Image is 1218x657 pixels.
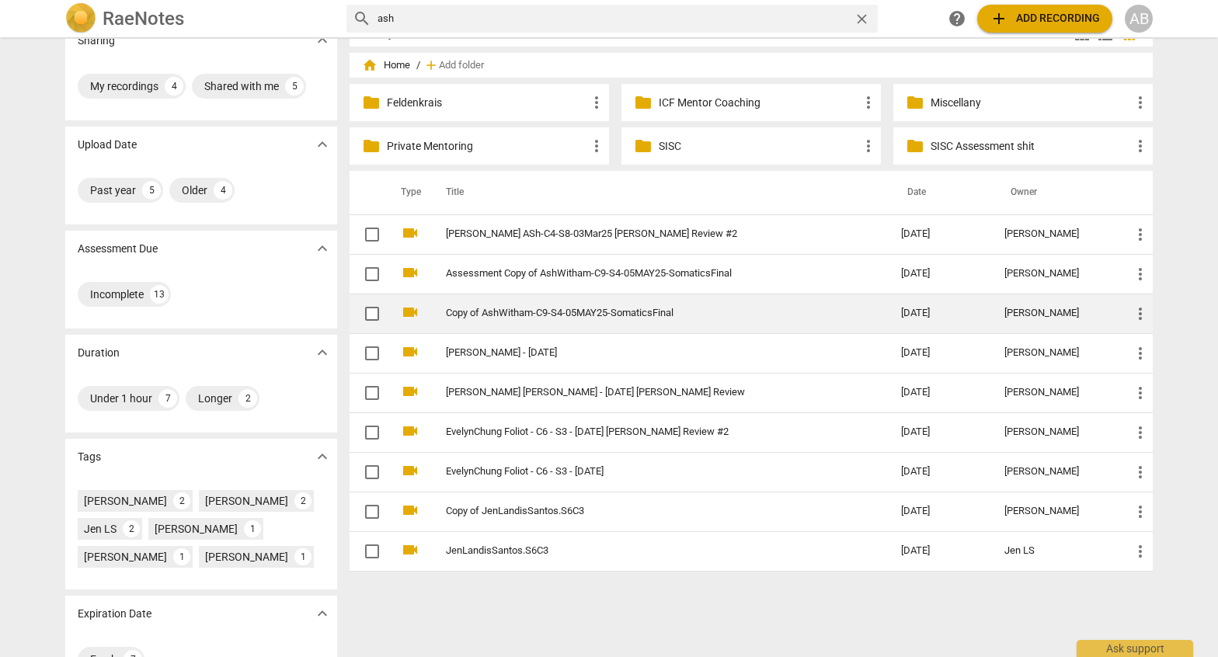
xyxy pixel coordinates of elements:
[362,57,378,73] span: home
[1004,545,1106,557] div: Jen LS
[401,303,419,322] span: videocam
[889,412,992,452] td: [DATE]
[401,461,419,480] span: videocam
[362,137,381,155] span: folder
[906,137,924,155] span: folder
[313,239,332,258] span: expand_more
[446,506,845,517] a: Copy of JenLandisSantos.S6C3
[659,95,859,111] p: ICF Mentor Coaching
[78,33,115,49] p: Sharing
[84,493,167,509] div: [PERSON_NAME]
[84,521,117,537] div: Jen LS
[1004,308,1106,319] div: [PERSON_NAME]
[165,77,183,96] div: 4
[889,492,992,531] td: [DATE]
[1004,268,1106,280] div: [PERSON_NAME]
[198,391,232,406] div: Longer
[990,9,1008,28] span: add
[311,133,334,156] button: Show more
[205,493,288,509] div: [PERSON_NAME]
[150,285,169,304] div: 13
[311,445,334,468] button: Show more
[78,449,101,465] p: Tags
[446,426,845,438] a: EvelynChung Foliot - C6 - S3 - [DATE] [PERSON_NAME] Review #2
[204,78,279,94] div: Shared with me
[311,237,334,260] button: Show more
[416,60,420,71] span: /
[78,606,151,622] p: Expiration Date
[1131,137,1150,155] span: more_vert
[1125,5,1153,33] button: AB
[401,541,419,559] span: videocam
[1131,463,1150,481] span: more_vert
[78,345,120,361] p: Duration
[1131,502,1150,521] span: more_vert
[401,422,419,440] span: videocam
[387,138,587,155] p: Private Mentoring
[65,3,334,34] a: LogoRaeNotes
[311,29,334,52] button: Show more
[889,171,992,214] th: Date
[238,389,257,408] div: 2
[446,228,845,240] a: [PERSON_NAME] ASh-C4-S8-03Mar25 [PERSON_NAME] Review #2
[889,333,992,373] td: [DATE]
[313,31,332,50] span: expand_more
[78,137,137,153] p: Upload Date
[889,531,992,571] td: [DATE]
[1077,640,1193,657] div: Ask support
[90,182,136,198] div: Past year
[446,308,845,319] a: Copy of AshWitham-C9-S4-05MAY25-SomaticsFinal
[854,11,870,27] span: close
[889,254,992,294] td: [DATE]
[311,602,334,625] button: Show more
[90,287,144,302] div: Incomplete
[90,391,152,406] div: Under 1 hour
[205,549,288,565] div: [PERSON_NAME]
[401,501,419,520] span: videocam
[1004,347,1106,359] div: [PERSON_NAME]
[659,138,859,155] p: SISC
[446,387,845,398] a: [PERSON_NAME] [PERSON_NAME] - [DATE] [PERSON_NAME] Review
[889,214,992,254] td: [DATE]
[889,373,992,412] td: [DATE]
[214,181,232,200] div: 4
[634,137,652,155] span: folder
[84,549,167,565] div: [PERSON_NAME]
[294,548,311,565] div: 1
[362,57,410,73] span: Home
[173,548,190,565] div: 1
[244,520,261,537] div: 1
[992,171,1119,214] th: Owner
[401,263,419,282] span: videocam
[943,5,971,33] a: Help
[1131,93,1150,112] span: more_vert
[65,3,96,34] img: Logo
[427,171,889,214] th: Title
[311,341,334,364] button: Show more
[859,137,878,155] span: more_vert
[142,181,161,200] div: 5
[401,342,419,361] span: videocam
[439,60,484,71] span: Add folder
[906,93,924,112] span: folder
[889,452,992,492] td: [DATE]
[353,9,371,28] span: search
[182,182,207,198] div: Older
[1004,466,1106,478] div: [PERSON_NAME]
[294,492,311,509] div: 2
[634,93,652,112] span: folder
[362,93,381,112] span: folder
[446,347,845,359] a: [PERSON_NAME] - [DATE]
[103,8,184,30] h2: RaeNotes
[1131,542,1150,561] span: more_vert
[1131,344,1150,363] span: more_vert
[423,57,439,73] span: add
[889,294,992,333] td: [DATE]
[1131,423,1150,442] span: more_vert
[977,5,1112,33] button: Upload
[931,95,1131,111] p: Miscellany
[313,343,332,362] span: expand_more
[313,135,332,154] span: expand_more
[285,77,304,96] div: 5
